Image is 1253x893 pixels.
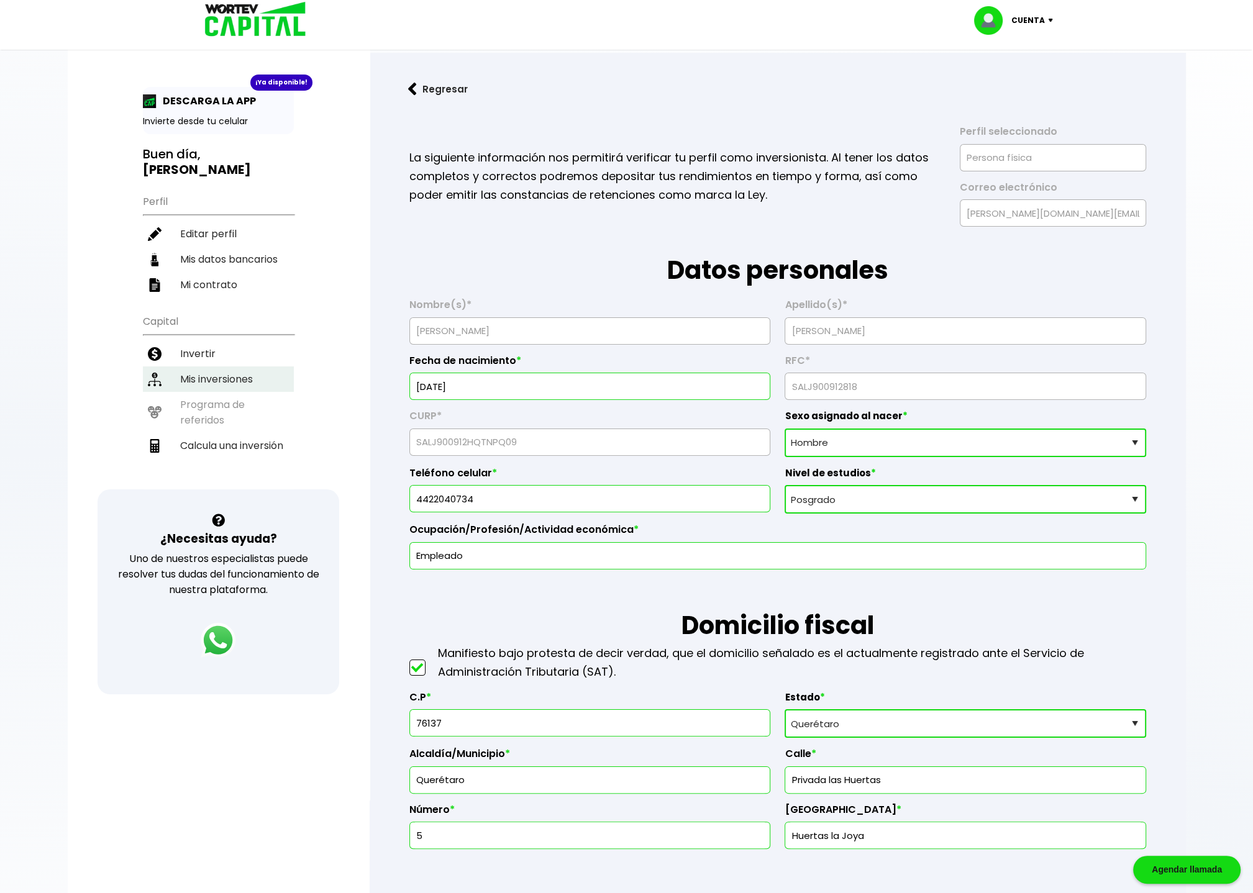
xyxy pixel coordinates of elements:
[415,486,765,512] input: 10 dígitos
[143,272,294,297] a: Mi contrato
[409,691,770,710] label: C.P
[1045,19,1062,22] img: icon-down
[785,467,1146,486] label: Nivel de estudios
[409,748,770,766] label: Alcaldía/Municipio
[409,227,1146,289] h1: Datos personales
[143,188,294,297] ul: Perfil
[409,410,770,428] label: CURP
[157,93,256,109] p: DESCARGA LA APP
[114,551,323,597] p: Uno de nuestros especialistas puede resolver tus dudas del funcionamiento de nuestra plataforma.
[390,73,1166,106] a: flecha izquierdaRegresar
[785,804,1146,822] label: [GEOGRAPHIC_DATA]
[148,373,162,386] img: inversiones-icon.6695dc30.svg
[143,366,294,392] a: Mis inversiones
[1011,11,1045,30] p: Cuenta
[409,804,770,822] label: Número
[409,148,943,204] p: La siguiente información nos permitirá verificar tu perfil como inversionista. Al tener los datos...
[143,147,294,178] h3: Buen día,
[409,467,770,486] label: Teléfono celular
[409,569,1146,644] h1: Domicilio fiscal
[201,623,235,658] img: logos_whatsapp-icon.242b2217.svg
[409,524,1146,542] label: Ocupación/Profesión/Actividad económica
[415,767,765,793] input: Alcaldía o Municipio
[143,161,251,178] b: [PERSON_NAME]
[143,94,157,108] img: app-icon
[790,373,1140,399] input: 13 caracteres
[409,299,770,317] label: Nombre(s)
[785,748,1146,766] label: Calle
[148,439,162,453] img: calculadora-icon.17d418c4.svg
[960,125,1146,144] label: Perfil seleccionado
[960,181,1146,200] label: Correo electrónico
[1133,856,1241,884] div: Agendar llamada
[438,644,1146,681] p: Manifiesto bajo protesta de decir verdad, que el domicilio señalado es el actualmente registrado ...
[143,433,294,458] a: Calcula una inversión
[408,83,417,96] img: flecha izquierda
[148,227,162,241] img: editar-icon.952d3147.svg
[409,355,770,373] label: Fecha de nacimiento
[785,299,1146,317] label: Apellido(s)
[974,6,1011,35] img: profile-image
[390,73,486,106] button: Regresar
[415,429,765,455] input: 18 caracteres
[148,347,162,361] img: invertir-icon.b3b967d7.svg
[785,355,1146,373] label: RFC
[143,341,294,366] a: Invertir
[143,247,294,272] a: Mis datos bancarios
[785,691,1146,710] label: Estado
[160,530,276,548] h3: ¿Necesitas ayuda?
[415,373,765,399] input: DD/MM/AAAA
[143,221,294,247] a: Editar perfil
[143,307,294,489] ul: Capital
[143,115,294,128] p: Invierte desde tu celular
[148,278,162,292] img: contrato-icon.f2db500c.svg
[250,75,312,91] div: ¡Ya disponible!
[148,253,162,266] img: datos-icon.10cf9172.svg
[785,410,1146,428] label: Sexo asignado al nacer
